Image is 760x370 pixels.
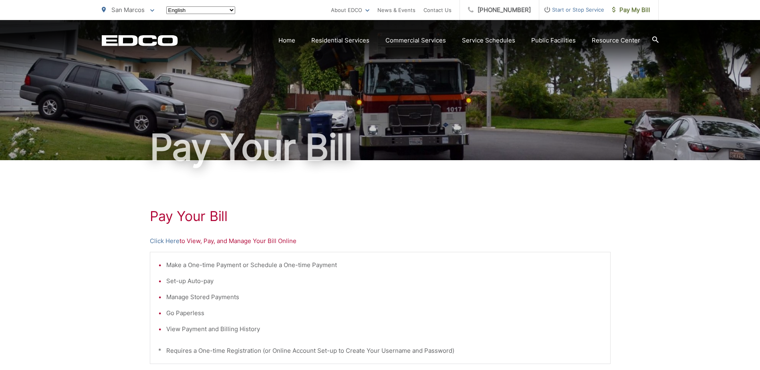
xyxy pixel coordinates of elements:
[166,308,602,318] li: Go Paperless
[102,127,659,167] h1: Pay Your Bill
[592,36,640,45] a: Resource Center
[166,276,602,286] li: Set-up Auto-pay
[531,36,576,45] a: Public Facilities
[111,6,145,14] span: San Marcos
[166,324,602,334] li: View Payment and Billing History
[102,35,178,46] a: EDCD logo. Return to the homepage.
[150,236,611,246] p: to View, Pay, and Manage Your Bill Online
[158,346,602,356] p: * Requires a One-time Registration (or Online Account Set-up to Create Your Username and Password)
[166,260,602,270] li: Make a One-time Payment or Schedule a One-time Payment
[166,6,235,14] select: Select a language
[311,36,369,45] a: Residential Services
[331,5,369,15] a: About EDCO
[166,292,602,302] li: Manage Stored Payments
[278,36,295,45] a: Home
[150,208,611,224] h1: Pay Your Bill
[377,5,415,15] a: News & Events
[423,5,452,15] a: Contact Us
[462,36,515,45] a: Service Schedules
[150,236,179,246] a: Click Here
[612,5,650,15] span: Pay My Bill
[385,36,446,45] a: Commercial Services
